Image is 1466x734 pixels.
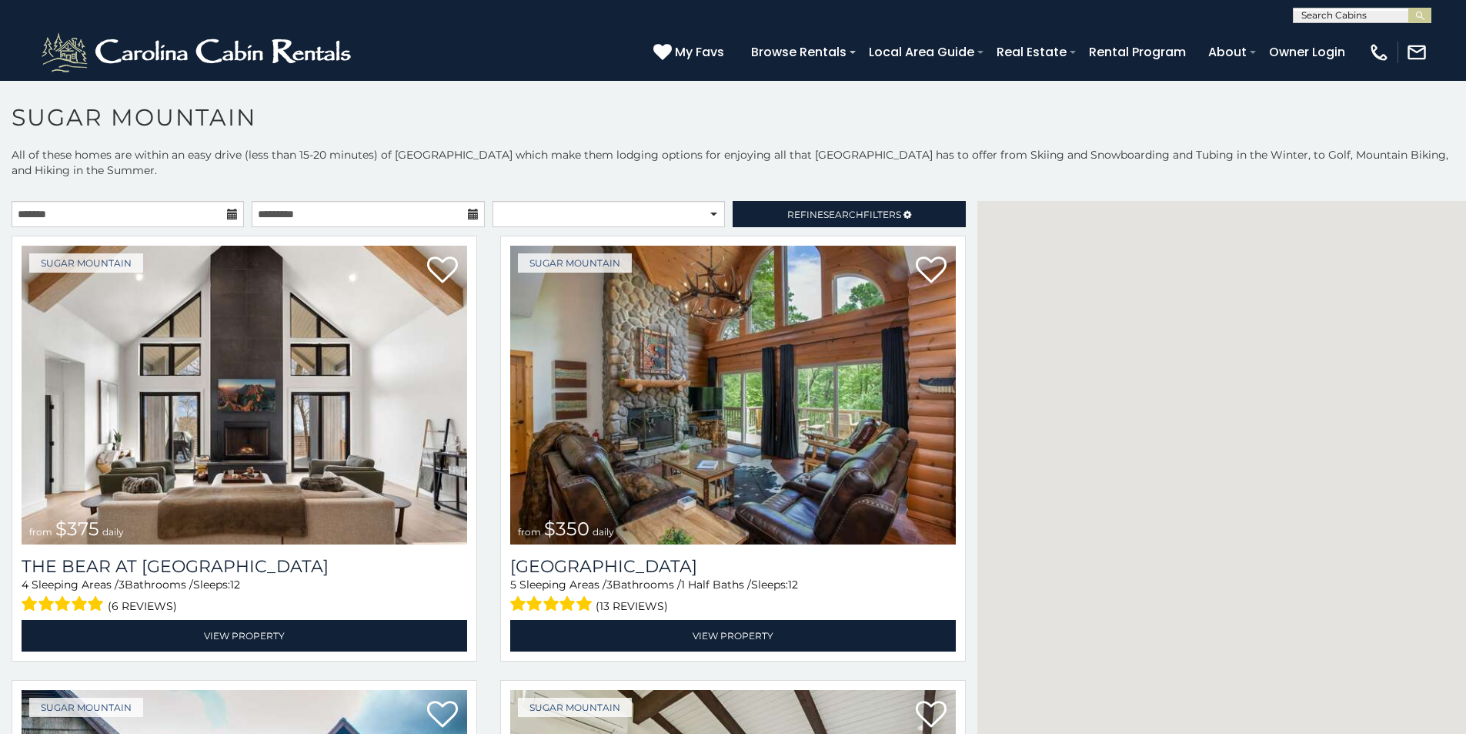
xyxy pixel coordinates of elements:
span: 5 [510,578,516,592]
span: daily [102,526,124,538]
a: from $350 daily [510,246,956,545]
span: (13 reviews) [596,596,668,616]
a: Rental Program [1081,39,1194,65]
span: 12 [230,578,240,592]
a: from $375 daily [22,246,467,545]
a: The Bear At [GEOGRAPHIC_DATA] [22,556,467,577]
span: Refine Filters [787,209,901,220]
span: (6 reviews) [108,596,177,616]
span: 3 [119,578,125,592]
img: mail-regular-white.png [1406,42,1428,63]
span: daily [593,526,614,538]
a: Owner Login [1261,39,1353,65]
span: My Favs [675,42,724,62]
a: Browse Rentals [743,39,854,65]
span: $350 [544,518,589,540]
a: Add to favorites [916,255,947,287]
a: Sugar Mountain [29,253,143,273]
h3: The Bear At Sugar Mountain [22,556,467,577]
span: 4 [22,578,28,592]
a: View Property [510,620,956,652]
span: Search [823,209,863,220]
a: Add to favorites [427,699,458,732]
img: phone-regular-white.png [1368,42,1390,63]
span: from [518,526,541,538]
span: 1 Half Baths / [681,578,751,592]
a: Local Area Guide [861,39,982,65]
img: White-1-2.png [38,29,358,75]
a: Sugar Mountain [29,698,143,717]
a: Real Estate [989,39,1074,65]
div: Sleeping Areas / Bathrooms / Sleeps: [510,577,956,616]
a: Sugar Mountain [518,698,632,717]
span: 12 [788,578,798,592]
span: 3 [606,578,613,592]
a: [GEOGRAPHIC_DATA] [510,556,956,577]
a: Add to favorites [427,255,458,287]
a: Sugar Mountain [518,253,632,273]
span: $375 [55,518,99,540]
a: RefineSearchFilters [733,201,965,227]
a: My Favs [653,42,728,62]
span: from [29,526,52,538]
img: 1714387646_thumbnail.jpeg [22,246,467,545]
h3: Grouse Moor Lodge [510,556,956,577]
img: 1714398141_thumbnail.jpeg [510,246,956,545]
div: Sleeping Areas / Bathrooms / Sleeps: [22,577,467,616]
a: About [1201,39,1254,65]
a: View Property [22,620,467,652]
a: Add to favorites [916,699,947,732]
